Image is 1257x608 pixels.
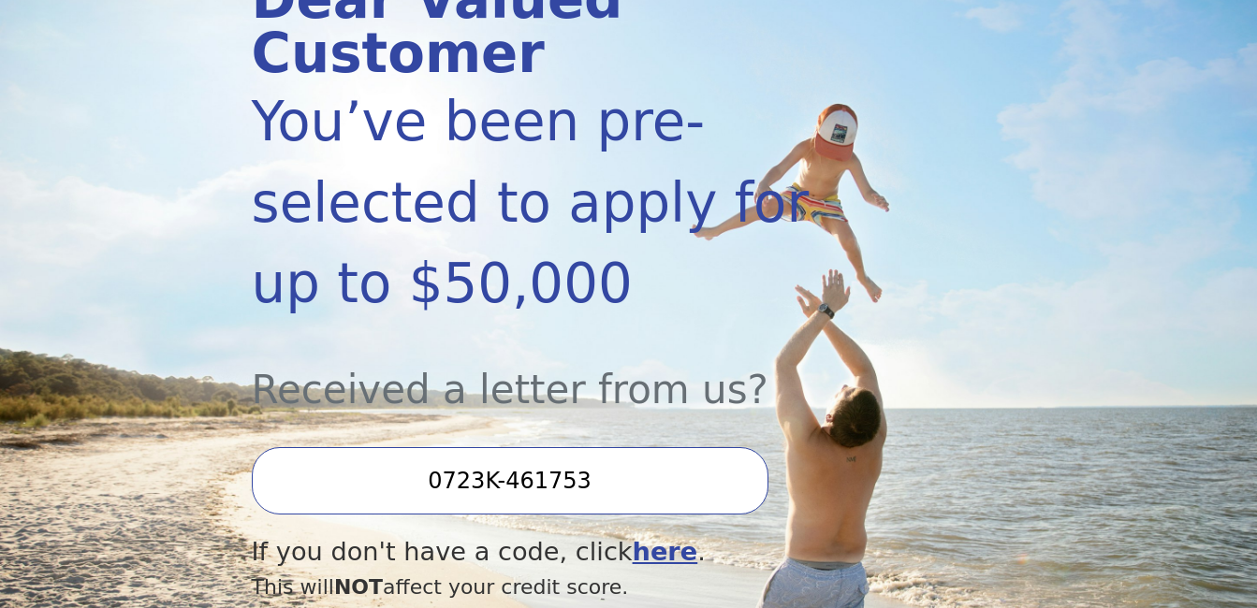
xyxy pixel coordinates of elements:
div: Received a letter from us? [252,325,893,419]
div: If you don't have a code, click . [252,533,893,572]
div: This will affect your credit score. [252,572,893,602]
a: here [633,537,698,566]
input: Enter your Offer Code: [252,447,768,514]
span: NOT [334,575,383,599]
div: You’ve been pre-selected to apply for up to $50,000 [252,81,893,325]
